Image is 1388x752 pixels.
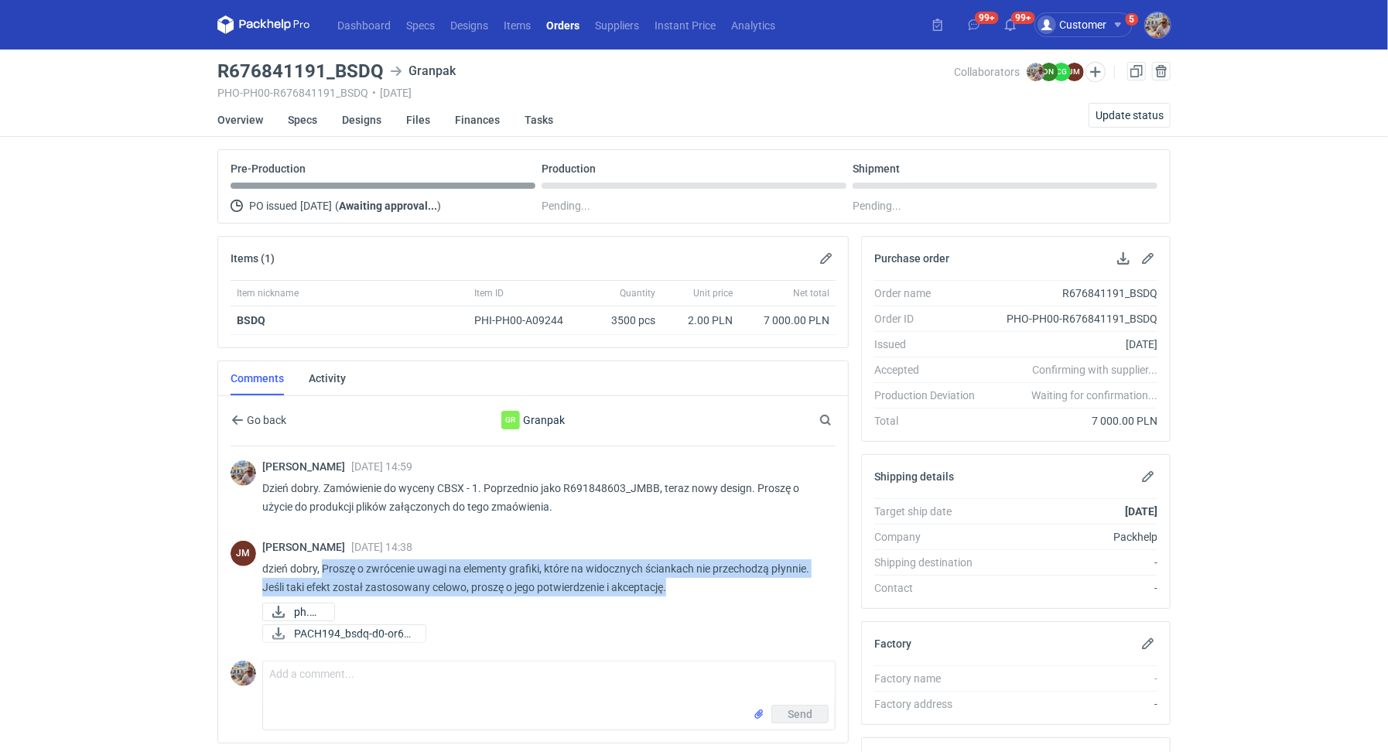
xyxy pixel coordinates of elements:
p: Shipment [853,162,900,175]
span: ph.png [294,603,322,620]
a: ph.png [262,603,335,621]
span: [PERSON_NAME] [262,541,351,553]
div: Granpak [406,411,660,429]
span: Item nickname [237,287,299,299]
div: - [987,696,1157,712]
button: Edit factory details [1139,634,1157,653]
h2: Shipping details [874,470,954,483]
a: Analytics [723,15,783,34]
div: 3500 pcs [584,306,662,335]
button: Send [771,705,829,723]
div: Total [874,413,987,429]
figcaption: JM [231,541,256,566]
div: R676841191_BSDQ [987,285,1157,301]
div: [DATE] [987,337,1157,352]
span: Net total [793,287,829,299]
button: Go back [231,411,287,429]
h2: Purchase order [874,252,949,265]
div: Pending... [853,197,1157,215]
p: dzień dobry, Proszę o zwrócenie uwagi na elementy grafiki, które na widocznych ściankach nie prze... [262,559,823,596]
a: Suppliers [587,15,647,34]
svg: Packhelp Pro [217,15,310,34]
div: Order ID [874,311,987,326]
figcaption: CG [1052,63,1071,81]
img: Michał Palasek [231,661,256,686]
figcaption: DN [1040,63,1058,81]
div: 5 [1130,14,1135,25]
div: Factory name [874,671,987,686]
div: 7 000.00 PLN [987,413,1157,429]
h2: Factory [874,637,911,650]
button: Edit shipping details [1139,467,1157,486]
div: - [987,555,1157,570]
a: Tasks [525,103,553,137]
div: Company [874,529,987,545]
button: Edit purchase order [1139,249,1157,268]
a: BSDQ [237,314,265,326]
strong: Awaiting approval... [339,200,437,212]
img: Michał Palasek [1145,12,1171,38]
a: Items [496,15,538,34]
div: PO issued [231,197,535,215]
span: Send [788,709,812,720]
a: Instant Price [647,15,723,34]
span: [DATE] 14:59 [351,460,412,473]
div: Factory address [874,696,987,712]
a: Duplicate [1127,62,1146,80]
button: 99+ [998,12,1023,37]
em: Waiting for confirmation... [1031,388,1157,403]
span: Update status [1096,110,1164,121]
p: Dzień dobry. Zamówienie do wyceny CBSX - 1. Poprzednio jako R691848603_JMBB, teraz nowy design. P... [262,479,823,516]
a: Files [406,103,430,137]
figcaption: JM [1065,63,1084,81]
img: Michał Palasek [231,460,256,486]
button: 99+ [962,12,986,37]
span: Quantity [620,287,655,299]
a: Overview [217,103,263,137]
span: • [372,87,376,99]
span: [DATE] 14:38 [351,541,412,553]
p: Production [542,162,596,175]
div: 7 000.00 PLN [745,313,829,328]
a: Orders [538,15,587,34]
em: Confirming with supplier... [1032,364,1157,376]
div: PHO-PH00-R676841191_BSDQ [DATE] [217,87,955,99]
button: Download PO [1114,249,1133,268]
button: Edit collaborators [1085,62,1106,82]
a: Comments [231,361,284,395]
div: Granpak [501,411,520,429]
div: 2.00 PLN [668,313,733,328]
div: PACH194_bsdq-d0-or676841191_F427_210x210x80_w3485_15102025_mn_akcept.pdf [262,624,417,643]
div: PHO-PH00-R676841191_BSDQ [987,311,1157,326]
h2: Items (1) [231,252,275,265]
a: Specs [288,103,317,137]
span: Item ID [474,287,504,299]
a: Finances [455,103,500,137]
a: Designs [443,15,496,34]
div: Packhelp [987,529,1157,545]
div: Order name [874,285,987,301]
span: Unit price [693,287,733,299]
span: ) [437,200,441,212]
span: [PERSON_NAME] [262,460,351,473]
div: Granpak [390,62,456,80]
a: Designs [342,103,381,137]
h3: R676841191_BSDQ [217,62,384,80]
div: - [987,580,1157,596]
a: Specs [398,15,443,34]
strong: [DATE] [1125,505,1157,518]
span: Go back [244,415,286,426]
div: - [987,671,1157,686]
span: Collaborators [955,66,1020,78]
button: Edit items [817,249,836,268]
button: Update status [1089,103,1171,128]
p: Pre-Production [231,162,306,175]
div: Accepted [874,362,987,378]
a: Dashboard [330,15,398,34]
span: Pending... [542,197,590,215]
